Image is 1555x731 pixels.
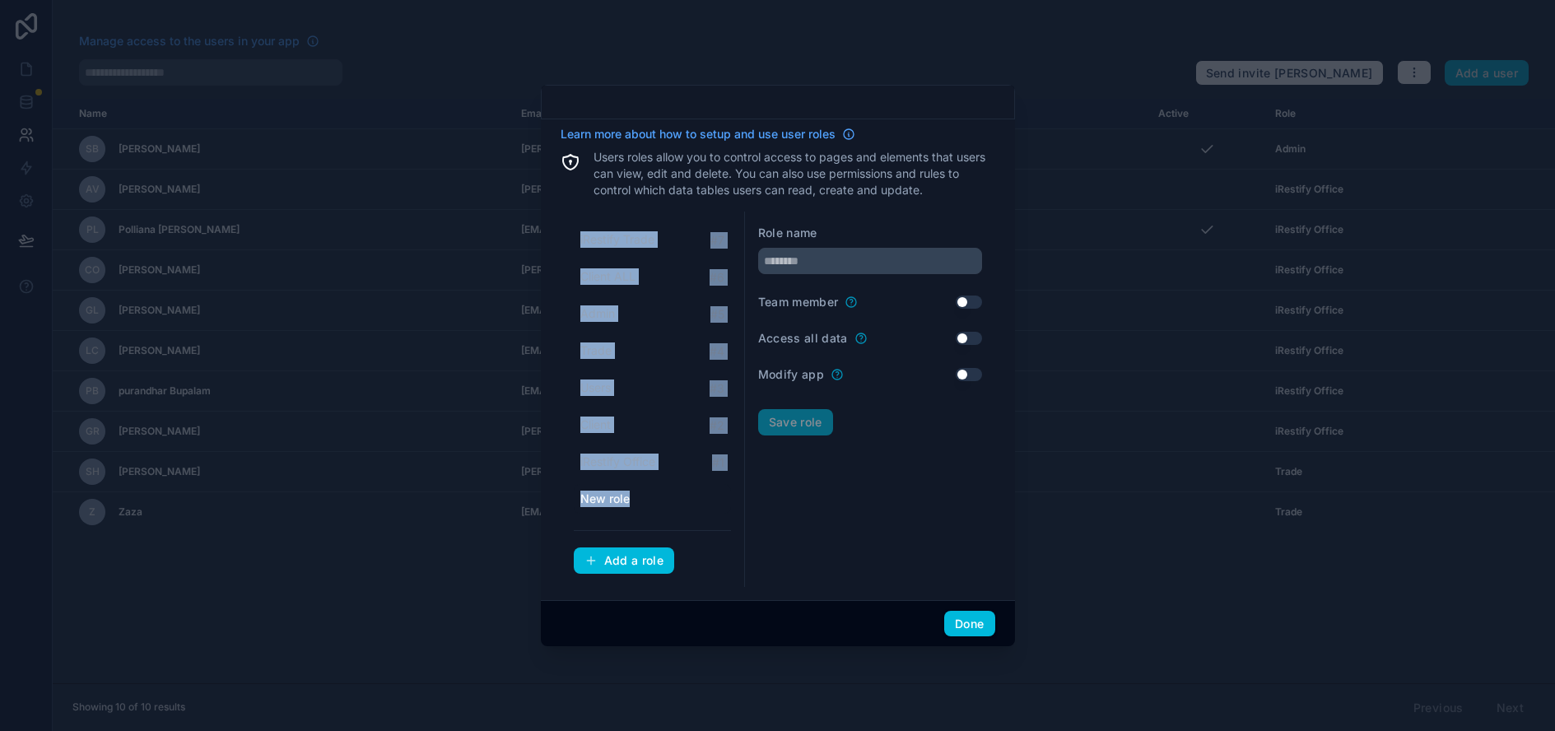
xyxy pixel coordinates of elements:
[580,417,611,433] span: Client
[580,342,612,359] span: Trade
[574,547,675,574] button: Add a role
[710,343,724,360] span: # 4
[710,417,724,434] span: # 2
[594,149,995,198] p: Users roles allow you to control access to pages and elements that users can view, edit and delet...
[758,294,839,310] label: Team member
[580,268,636,285] span: Client ALL
[944,611,994,637] button: Done
[580,454,655,470] span: iRestify Office
[710,380,724,397] span: # 3
[584,553,664,568] div: Add a role
[580,379,611,396] span: Users
[712,454,724,471] span: # 1
[710,269,724,286] span: # 6
[561,126,855,142] a: Learn more about how to setup and use user roles
[758,366,825,383] label: Modify app
[580,231,654,248] span: iRestify Trade
[710,306,724,323] span: # 5
[758,330,848,347] label: Access all data
[580,491,630,507] span: New role
[561,126,836,142] span: Learn more about how to setup and use user roles
[580,305,615,322] span: Admin
[710,232,724,249] span: # 7
[758,225,817,241] label: Role name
